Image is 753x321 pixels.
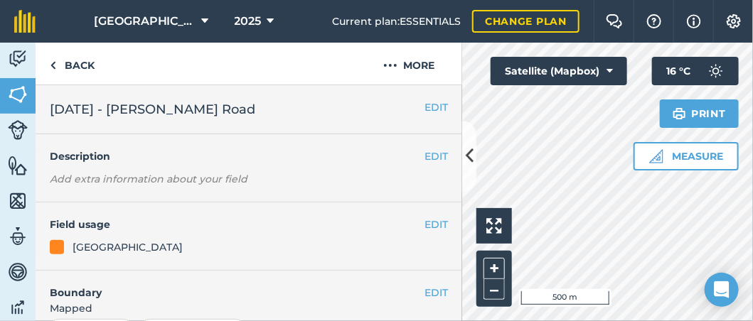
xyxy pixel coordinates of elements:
[36,300,462,316] span: Mapped
[649,149,663,163] img: Ruler icon
[8,48,28,70] img: svg+xml;base64,PD94bWwgdmVyc2lvbj0iMS4wIiBlbmNvZGluZz0idXRmLTgiPz4KPCEtLSBHZW5lcmF0b3I6IEFkb2JlIE...
[73,239,183,255] div: [GEOGRAPHIC_DATA]
[8,190,28,212] img: svg+xml;base64,PHN2ZyB4bWxucz0iaHR0cDovL3d3dy53My5vcmcvMjAwMC9zdmciIHdpZHRoPSI1NiIgaGVpZ2h0PSI2MC...
[332,13,461,29] span: Current plan : ESSENTIALS
[36,43,109,85] a: Back
[50,148,448,164] h4: Description
[666,57,690,85] span: 16 ° C
[8,226,28,247] img: svg+xml;base64,PD94bWwgdmVyc2lvbj0iMS4wIiBlbmNvZGluZz0idXRmLTgiPz4KPCEtLSBHZW5lcmF0b3I6IEFkb2JlIE...
[8,297,28,318] img: svg+xml;base64,PD94bWwgdmVyc2lvbj0iMS4wIiBlbmNvZGluZz0idXRmLTgiPz4KPCEtLSBHZW5lcmF0b3I6IEFkb2JlIE...
[484,279,505,300] button: –
[660,99,739,128] button: Print
[8,120,28,140] img: svg+xml;base64,PD94bWwgdmVyc2lvbj0iMS4wIiBlbmNvZGluZz0idXRmLTgiPz4KPCEtLSBHZW5lcmF0b3I6IEFkb2JlIE...
[491,57,627,85] button: Satellite (Mapbox)
[484,258,505,279] button: +
[8,155,28,176] img: svg+xml;base64,PHN2ZyB4bWxucz0iaHR0cDovL3d3dy53My5vcmcvMjAwMC9zdmciIHdpZHRoPSI1NiIgaGVpZ2h0PSI2MC...
[14,10,36,33] img: fieldmargin Logo
[424,285,448,300] button: EDIT
[687,13,701,30] img: svg+xml;base64,PHN2ZyB4bWxucz0iaHR0cDovL3d3dy53My5vcmcvMjAwMC9zdmciIHdpZHRoPSIxNyIgaGVpZ2h0PSIxNy...
[725,14,742,28] img: A cog icon
[472,10,580,33] a: Change plan
[50,99,255,119] span: [DATE] - [PERSON_NAME] Road
[8,84,28,105] img: svg+xml;base64,PHN2ZyB4bWxucz0iaHR0cDovL3d3dy53My5vcmcvMjAwMC9zdmciIHdpZHRoPSI1NiIgaGVpZ2h0PSI2MC...
[36,271,424,300] h4: Boundary
[673,105,686,122] img: svg+xml;base64,PHN2ZyB4bWxucz0iaHR0cDovL3d3dy53My5vcmcvMjAwMC9zdmciIHdpZHRoPSIxOSIgaGVpZ2h0PSIyNC...
[634,142,739,170] button: Measure
[50,173,247,185] em: Add extra information about your field
[424,217,448,232] button: EDIT
[50,217,424,232] h4: Field usage
[94,13,196,30] span: [GEOGRAPHIC_DATA]
[235,13,262,30] span: 2025
[424,148,448,164] button: EDIT
[8,261,28,283] img: svg+xml;base64,PD94bWwgdmVyc2lvbj0iMS4wIiBlbmNvZGluZz0idXRmLTgiPz4KPCEtLSBHZW5lcmF0b3I6IEFkb2JlIE...
[705,273,739,307] div: Open Intercom Messenger
[50,57,56,74] img: svg+xml;base64,PHN2ZyB4bWxucz0iaHR0cDovL3d3dy53My5vcmcvMjAwMC9zdmciIHdpZHRoPSI5IiBoZWlnaHQ9IjI0Ii...
[652,57,739,85] button: 16 °C
[486,218,502,234] img: Four arrows, one pointing top left, one top right, one bottom right and the last bottom left
[646,14,663,28] img: A question mark icon
[424,99,448,115] button: EDIT
[606,14,623,28] img: Two speech bubbles overlapping with the left bubble in the forefront
[356,43,462,85] button: More
[702,57,730,85] img: svg+xml;base64,PD94bWwgdmVyc2lvbj0iMS4wIiBlbmNvZGluZz0idXRmLTgiPz4KPCEtLSBHZW5lcmF0b3I6IEFkb2JlIE...
[383,57,397,74] img: svg+xml;base64,PHN2ZyB4bWxucz0iaHR0cDovL3d3dy53My5vcmcvMjAwMC9zdmciIHdpZHRoPSIyMCIgaGVpZ2h0PSIyNC...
